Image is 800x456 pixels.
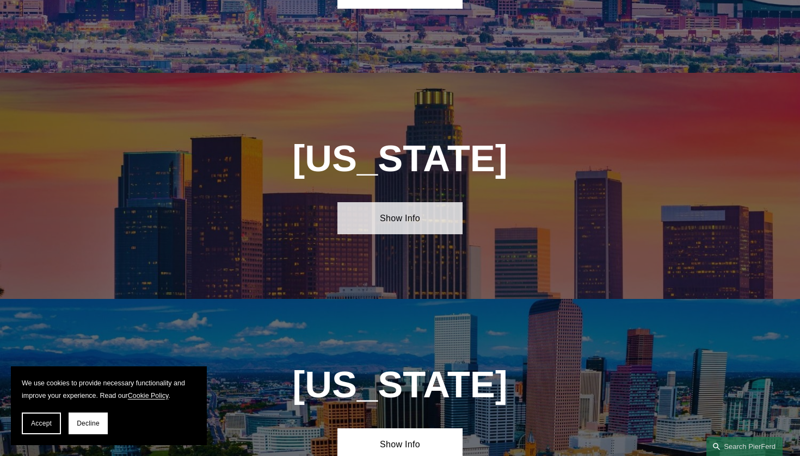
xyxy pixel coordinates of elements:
[243,364,557,407] h1: [US_STATE]
[706,437,783,456] a: Search this site
[77,420,100,427] span: Decline
[22,413,61,434] button: Accept
[243,138,557,180] h1: [US_STATE]
[69,413,108,434] button: Decline
[22,377,196,402] p: We use cookies to provide necessary functionality and improve your experience. Read our .
[31,420,52,427] span: Accept
[128,392,169,399] a: Cookie Policy
[337,202,463,234] a: Show Info
[11,366,207,445] section: Cookie banner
